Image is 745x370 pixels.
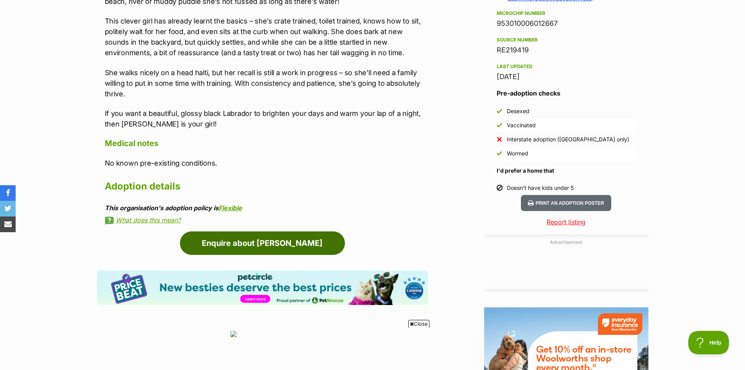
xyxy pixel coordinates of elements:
div: Doesn't have kids under 5 [507,184,574,192]
button: Print an adoption poster [521,195,611,211]
div: [DATE] [497,71,636,82]
img: consumer-privacy-logo.png [1,1,7,7]
div: Last updated [497,63,636,70]
img: Yes [497,108,502,114]
a: Flexible [219,204,242,212]
img: consumer-privacy-logo.png [110,1,117,7]
a: What does this mean? [105,217,428,224]
p: This clever girl has already learnt the basics – she’s crate trained, toilet trained, knows how t... [105,16,428,58]
p: No known pre-existing conditions. [105,158,428,168]
div: Desexed [507,107,530,115]
h2: Adoption details [105,178,428,195]
a: Report listing [484,217,648,227]
p: She walks nicely on a head halti, but her recall is still a work in progress – so she’ll need a f... [105,67,428,99]
div: Vaccinated [507,121,536,129]
div: RE219419 [497,45,636,56]
img: Yes [497,123,502,128]
a: Privacy Notification [110,1,117,7]
div: Microchip number [497,10,636,16]
iframe: Advertisement [230,331,515,366]
div: Wormed [507,150,528,157]
img: Pet Circle promo banner [97,271,428,305]
span: Close [408,320,429,328]
img: No [497,137,502,142]
p: If you want a beautiful, glossy black Labrador to brighten your days and warm your lap of a night... [105,108,428,129]
div: Interstate adoption ([GEOGRAPHIC_DATA] only) [507,135,629,143]
h4: I'd prefer a home that [497,167,636,175]
div: Advertisement [484,235,648,292]
iframe: Help Scout Beacon - Open [688,331,729,354]
div: This organisation's adoption policy is [105,204,428,211]
img: iconc.png [109,0,117,6]
a: Enquire about [PERSON_NAME] [180,231,345,255]
div: Source number [497,37,636,43]
div: 953010006012667 [497,18,636,29]
img: Yes [497,151,502,156]
h3: Pre-adoption checks [497,88,636,98]
h4: Medical notes [105,138,428,148]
